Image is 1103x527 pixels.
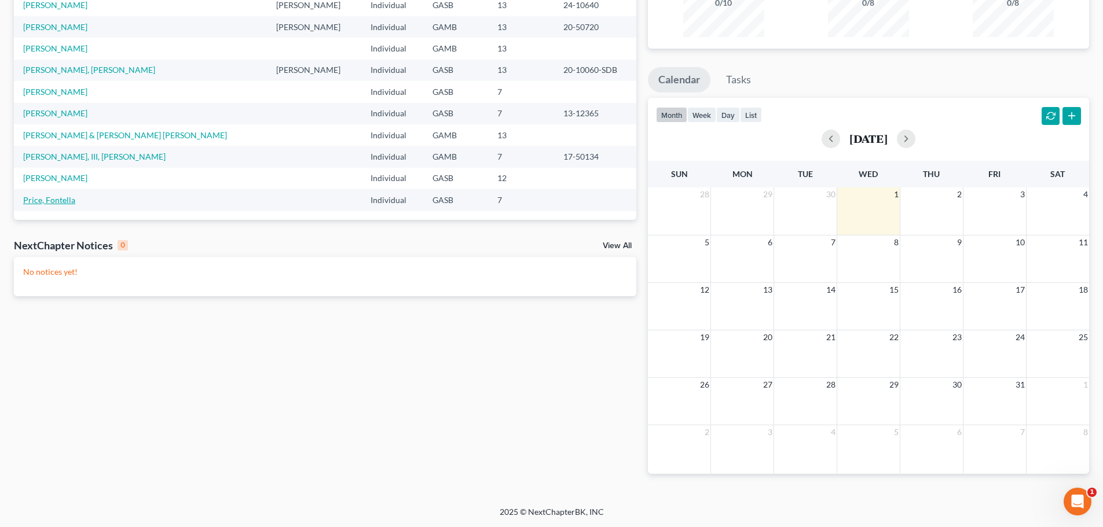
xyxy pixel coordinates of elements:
[423,81,488,102] td: GASB
[699,187,710,201] span: 28
[23,152,166,161] a: [PERSON_NAME], III, [PERSON_NAME]
[155,361,232,407] button: Help
[361,146,423,167] td: Individual
[825,187,837,201] span: 30
[1078,235,1089,249] span: 11
[488,60,554,81] td: 13
[361,81,423,102] td: Individual
[859,169,878,179] span: Wed
[135,19,159,42] img: Profile image for Lindsey
[849,132,888,145] h2: [DATE]
[951,330,963,344] span: 23
[740,107,762,123] button: list
[1050,169,1065,179] span: Sat
[157,19,181,42] img: Profile image for Emma
[12,136,220,180] div: Send us a messageWe typically reply in a few hours
[716,67,761,93] a: Tasks
[23,82,208,102] p: Hi there!
[361,189,423,211] td: Individual
[825,283,837,297] span: 14
[23,108,87,118] a: [PERSON_NAME]
[423,168,488,189] td: GASB
[1064,488,1091,515] iframe: Intercom live chat
[1082,187,1089,201] span: 4
[923,169,940,179] span: Thu
[423,38,488,59] td: GAMB
[361,60,423,81] td: Individual
[951,283,963,297] span: 16
[361,16,423,38] td: Individual
[23,102,208,121] p: How can we help?
[893,235,900,249] span: 8
[23,173,87,183] a: [PERSON_NAME]
[23,266,627,278] p: No notices yet!
[825,378,837,392] span: 28
[488,189,554,211] td: 7
[1019,425,1026,439] span: 7
[24,197,94,209] span: Search for help
[554,16,636,38] td: 20-50720
[830,235,837,249] span: 7
[798,169,813,179] span: Tue
[96,390,136,398] span: Messages
[893,187,900,201] span: 1
[554,60,636,81] td: 20-10060-SDB
[488,124,554,146] td: 13
[199,19,220,39] div: Close
[699,283,710,297] span: 12
[23,87,87,97] a: [PERSON_NAME]
[888,283,900,297] span: 15
[1014,283,1026,297] span: 17
[956,235,963,249] span: 9
[24,278,194,290] div: Form Preview Helper
[956,187,963,201] span: 2
[267,60,361,81] td: [PERSON_NAME]
[1082,378,1089,392] span: 1
[716,107,740,123] button: day
[423,16,488,38] td: GAMB
[767,235,774,249] span: 6
[1014,330,1026,344] span: 24
[888,378,900,392] span: 29
[687,107,716,123] button: week
[488,38,554,59] td: 13
[184,390,202,398] span: Help
[703,235,710,249] span: 5
[361,168,423,189] td: Individual
[423,124,488,146] td: GAMB
[1014,235,1026,249] span: 10
[762,187,774,201] span: 29
[1082,425,1089,439] span: 8
[24,158,193,170] div: We typically reply in a few hours
[888,330,900,344] span: 22
[1019,187,1026,201] span: 3
[554,146,636,167] td: 17-50134
[1078,283,1089,297] span: 18
[118,240,128,250] div: 0
[361,124,423,146] td: Individual
[23,22,87,32] a: [PERSON_NAME]
[23,130,227,140] a: [PERSON_NAME] & [PERSON_NAME] [PERSON_NAME]
[554,103,636,124] td: 13-12365
[423,146,488,167] td: GAMB
[956,425,963,439] span: 6
[17,274,215,295] div: Form Preview Helper
[23,195,75,205] a: Price, Fontella
[951,378,963,392] span: 30
[24,257,194,269] div: Attorney's Disclosure of Compensation
[488,103,554,124] td: 7
[113,19,137,42] img: Profile image for Sara
[361,103,423,124] td: Individual
[1078,330,1089,344] span: 25
[24,300,194,312] div: Amendments
[703,425,710,439] span: 2
[77,361,154,407] button: Messages
[17,295,215,316] div: Amendments
[488,16,554,38] td: 13
[17,191,215,214] button: Search for help
[762,330,774,344] span: 20
[988,169,1001,179] span: Fri
[603,242,632,250] a: View All
[423,189,488,211] td: GASB
[1087,488,1097,497] span: 1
